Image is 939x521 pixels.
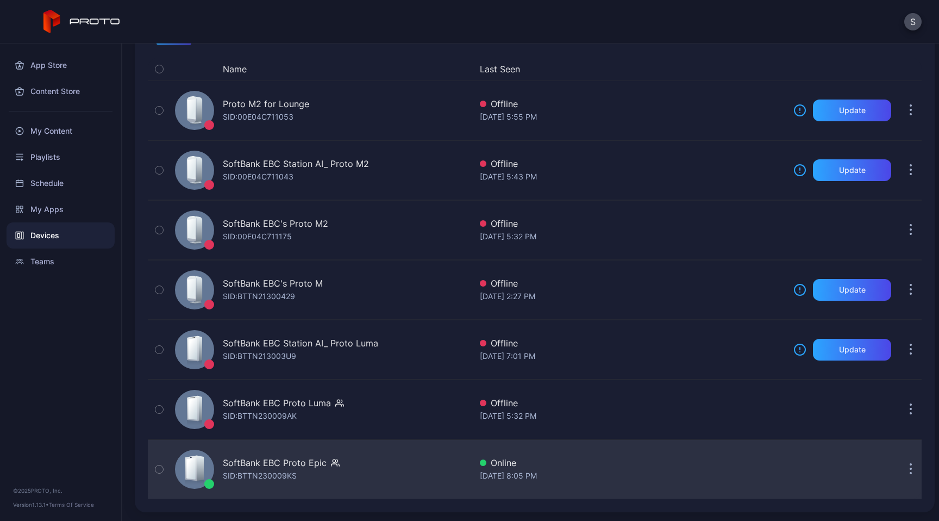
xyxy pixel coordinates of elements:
[480,97,785,110] div: Offline
[789,63,887,76] div: Update Device
[813,159,891,181] button: Update
[7,78,115,104] a: Content Store
[223,230,292,243] div: SID: 00E04C711175
[813,339,891,361] button: Update
[480,170,785,183] div: [DATE] 5:43 PM
[13,486,108,495] div: © 2025 PROTO, Inc.
[223,337,378,350] div: SoftBank EBC Station AI_ Proto Luma
[223,63,247,76] button: Name
[480,469,785,482] div: [DATE] 8:05 PM
[7,52,115,78] a: App Store
[839,106,866,115] div: Update
[7,144,115,170] a: Playlists
[480,350,785,363] div: [DATE] 7:01 PM
[839,345,866,354] div: Update
[480,110,785,123] div: [DATE] 5:55 PM
[13,501,49,508] span: Version 1.13.1 •
[7,170,115,196] a: Schedule
[480,456,785,469] div: Online
[7,222,115,249] a: Devices
[223,350,296,363] div: SID: BTTN213003U9
[223,110,293,123] div: SID: 00E04C711053
[7,118,115,144] a: My Content
[223,277,323,290] div: SoftBank EBC's Proto M
[223,469,297,482] div: SID: BTTN230009KS
[813,100,891,121] button: Update
[7,249,115,275] a: Teams
[904,13,922,30] button: S
[7,196,115,222] a: My Apps
[223,456,327,469] div: SoftBank EBC Proto Epic
[813,279,891,301] button: Update
[480,230,785,243] div: [DATE] 5:32 PM
[900,63,922,76] div: Options
[480,410,785,423] div: [DATE] 5:32 PM
[480,396,785,410] div: Offline
[223,410,297,423] div: SID: BTTN230009AK
[223,290,295,303] div: SID: BTTN21300429
[480,277,785,290] div: Offline
[480,63,780,76] button: Last Seen
[480,217,785,230] div: Offline
[839,166,866,175] div: Update
[223,396,331,410] div: SoftBank EBC Proto Luma
[223,157,369,170] div: SoftBank EBC Station AI_ Proto M2
[839,286,866,294] div: Update
[223,217,328,230] div: SoftBank EBC's Proto M2
[480,290,785,303] div: [DATE] 2:27 PM
[223,170,293,183] div: SID: 00E04C711043
[480,337,785,350] div: Offline
[480,157,785,170] div: Offline
[49,501,94,508] a: Terms Of Service
[223,97,309,110] div: Proto M2 for Lounge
